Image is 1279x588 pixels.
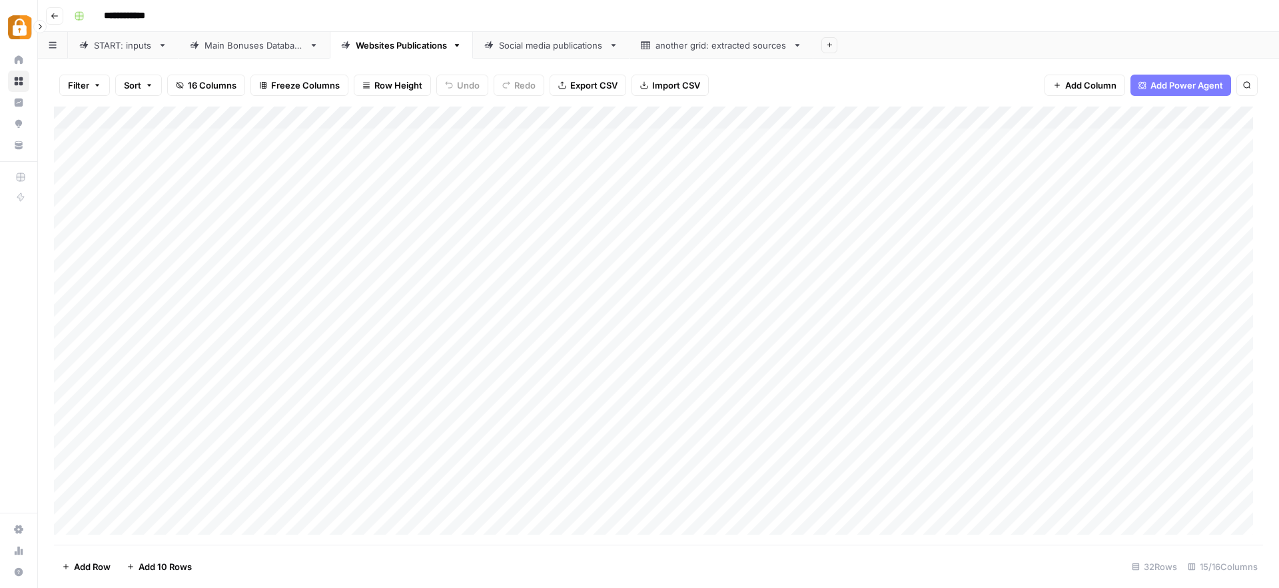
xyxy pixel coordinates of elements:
[8,49,29,71] a: Home
[94,39,153,52] div: START: inputs
[139,560,192,573] span: Add 10 Rows
[630,32,813,59] a: another grid: extracted sources
[1130,75,1231,96] button: Add Power Agent
[1150,79,1223,92] span: Add Power Agent
[8,519,29,540] a: Settings
[494,75,544,96] button: Redo
[205,39,304,52] div: Main Bonuses Database
[167,75,245,96] button: 16 Columns
[354,75,431,96] button: Row Height
[8,540,29,561] a: Usage
[1045,75,1125,96] button: Add Column
[8,113,29,135] a: Opportunities
[514,79,536,92] span: Redo
[499,39,604,52] div: Social media publications
[271,79,340,92] span: Freeze Columns
[8,561,29,583] button: Help + Support
[124,79,141,92] span: Sort
[74,560,111,573] span: Add Row
[655,39,787,52] div: another grid: extracted sources
[8,71,29,92] a: Browse
[550,75,626,96] button: Export CSV
[115,75,162,96] button: Sort
[457,79,480,92] span: Undo
[570,79,618,92] span: Export CSV
[8,11,29,44] button: Workspace: Adzz
[356,39,447,52] div: Websites Publications
[330,32,473,59] a: Websites Publications
[1065,79,1116,92] span: Add Column
[54,556,119,577] button: Add Row
[1126,556,1182,577] div: 32 Rows
[179,32,330,59] a: Main Bonuses Database
[188,79,236,92] span: 16 Columns
[68,79,89,92] span: Filter
[374,79,422,92] span: Row Height
[8,92,29,113] a: Insights
[8,135,29,156] a: Your Data
[473,32,630,59] a: Social media publications
[8,15,32,39] img: Adzz Logo
[436,75,488,96] button: Undo
[250,75,348,96] button: Freeze Columns
[632,75,709,96] button: Import CSV
[119,556,200,577] button: Add 10 Rows
[68,32,179,59] a: START: inputs
[652,79,700,92] span: Import CSV
[1182,556,1263,577] div: 15/16 Columns
[59,75,110,96] button: Filter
